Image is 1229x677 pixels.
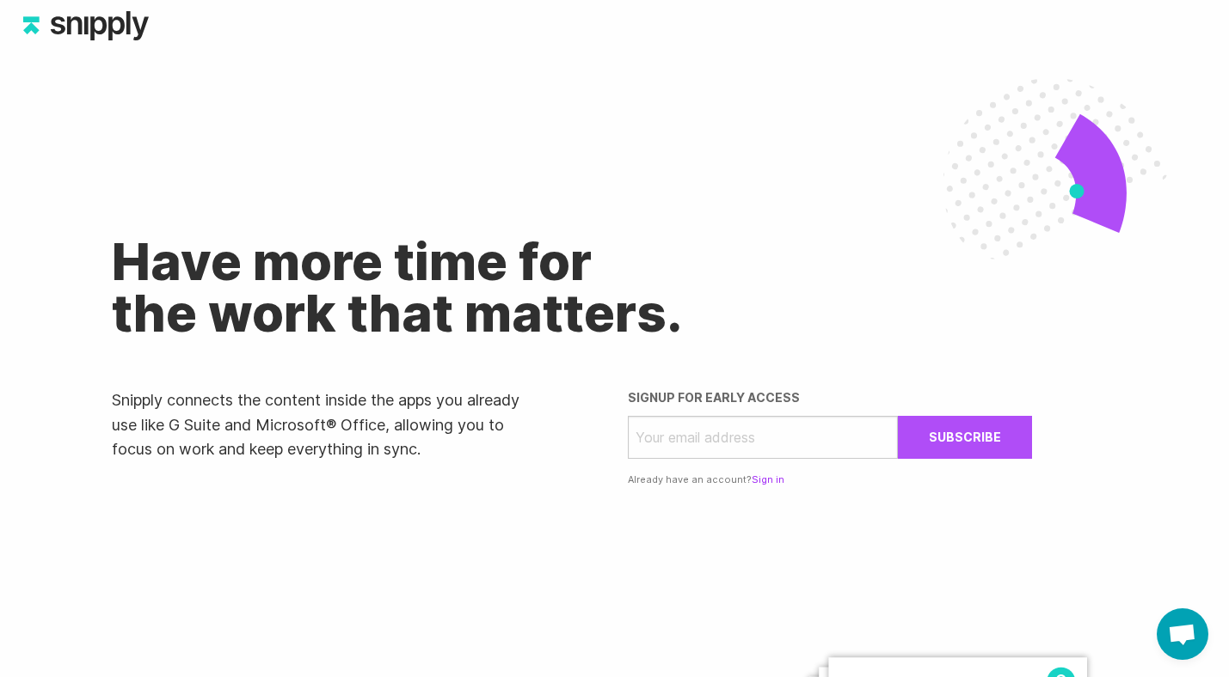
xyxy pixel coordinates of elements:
a: Sign in [752,473,784,485]
button: Subscribe [898,416,1032,459]
p: Snipply connects the content inside the apps you already use like G Suite and Microsoft® Office, ... [112,388,529,462]
input: Your email address [628,416,898,459]
div: Open chat [1157,608,1208,660]
p: Signup for early access [628,388,1032,407]
p: Already have an account? [628,473,1032,488]
h1: Have more time for the work that matters. [112,235,1118,338]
